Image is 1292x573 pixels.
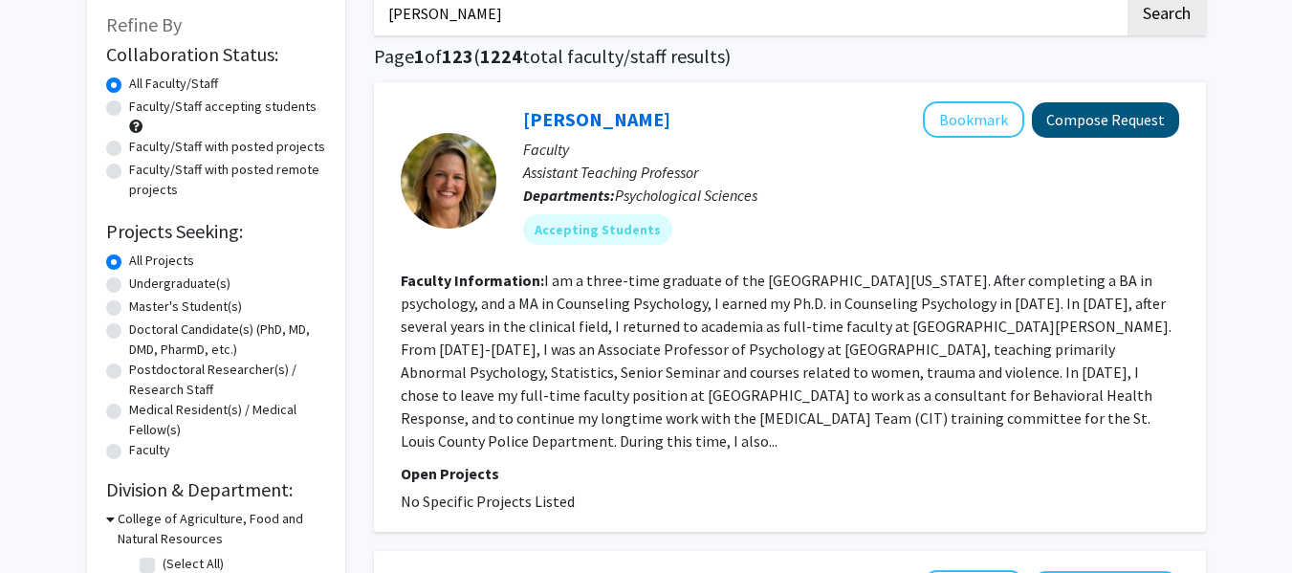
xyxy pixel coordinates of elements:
label: All Faculty/Staff [129,74,218,94]
label: Doctoral Candidate(s) (PhD, MD, DMD, PharmD, etc.) [129,320,326,360]
mat-chip: Accepting Students [523,214,672,245]
label: Faculty/Staff with posted projects [129,137,325,157]
button: Compose Request to Carrie Ellis-Kalton [1032,102,1179,138]
h1: Page of ( total faculty/staff results) [374,45,1206,68]
label: Master's Student(s) [129,297,242,317]
span: Refine By [106,12,182,36]
h2: Projects Seeking: [106,220,326,243]
h2: Collaboration Status: [106,43,326,66]
b: Departments: [523,186,615,205]
h2: Division & Department: [106,478,326,501]
fg-read-more: I am a three-time graduate of the [GEOGRAPHIC_DATA][US_STATE]. After completing a BA in psycholog... [401,271,1172,451]
label: Undergraduate(s) [129,274,230,294]
p: Assistant Teaching Professor [523,161,1179,184]
span: 1224 [480,44,522,68]
p: Faculty [523,138,1179,161]
span: No Specific Projects Listed [401,492,575,511]
iframe: Chat [14,487,81,559]
label: Faculty/Staff accepting students [129,97,317,117]
b: Faculty Information: [401,271,544,290]
label: Faculty/Staff with posted remote projects [129,160,326,200]
p: Open Projects [401,462,1179,485]
span: 123 [442,44,473,68]
button: Add Carrie Ellis-Kalton to Bookmarks [923,101,1024,138]
label: All Projects [129,251,194,271]
span: 1 [414,44,425,68]
label: Medical Resident(s) / Medical Fellow(s) [129,400,326,440]
a: [PERSON_NAME] [523,107,670,131]
span: Psychological Sciences [615,186,757,205]
label: Faculty [129,440,170,460]
h3: College of Agriculture, Food and Natural Resources [118,509,326,549]
label: Postdoctoral Researcher(s) / Research Staff [129,360,326,400]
